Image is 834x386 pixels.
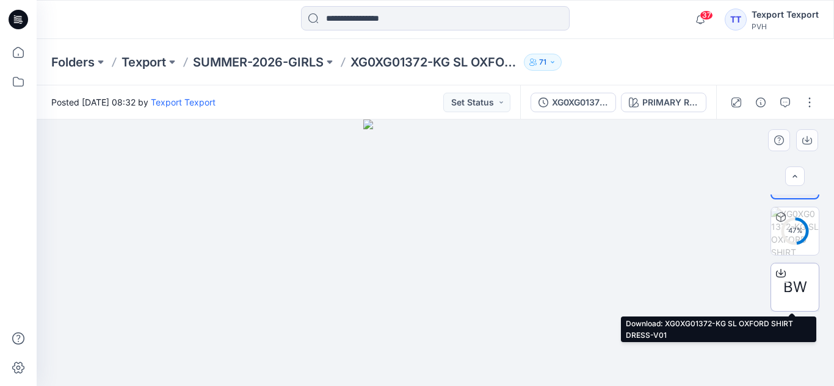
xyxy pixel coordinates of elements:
[51,96,216,109] span: Posted [DATE] 08:32 by
[751,93,771,112] button: Details
[524,54,562,71] button: 71
[642,96,698,109] div: PRIMARY RED - XLG
[552,96,608,109] div: XG0XG01372-KG SL OXFORD SHIRT DRESS-V01
[350,54,519,71] p: XG0XG01372-KG SL OXFORD SHIRT DRESS-V01
[783,276,807,298] span: BW
[151,97,216,107] a: Texport Texport
[531,93,616,112] button: XG0XG01372-KG SL OXFORD SHIRT DRESS-V01
[621,93,706,112] button: PRIMARY RED - XLG
[752,7,819,22] div: Texport Texport
[539,55,546,69] p: 71
[771,207,819,255] img: XG0XG01372-KG SL OXFORD SHIRT DRESS-V01 PRIMARY RED - XLG
[51,54,95,71] a: Folders
[700,10,713,20] span: 37
[193,54,324,71] a: SUMMER-2026-GIRLS
[752,22,819,31] div: PVH
[363,120,507,386] img: eyJhbGciOiJIUzI1NiIsImtpZCI6IjAiLCJzbHQiOiJzZXMiLCJ0eXAiOiJKV1QifQ.eyJkYXRhIjp7InR5cGUiOiJzdG9yYW...
[780,226,810,236] div: 47 %
[725,9,747,30] div: TT
[121,54,166,71] a: Texport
